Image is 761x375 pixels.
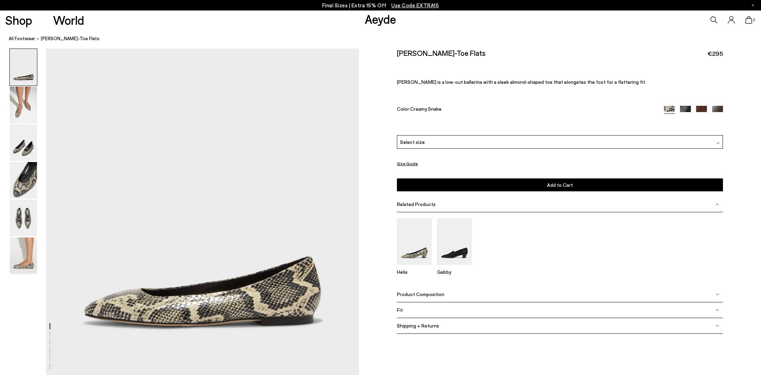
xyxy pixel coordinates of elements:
p: Final Sizes | Extra 15% Off [322,1,439,10]
img: Ellie Almond-Toe Flats - Image 6 [10,237,37,274]
p: Gabby [437,269,472,275]
a: Shop [5,14,32,26]
span: Related Products [397,201,436,207]
span: Product Composition [397,291,444,297]
span: Fit [397,307,403,313]
img: Ellie Almond-Toe Flats - Image 4 [10,162,37,199]
img: Ellie Almond-Toe Flats - Image 5 [10,200,37,236]
img: Ellie Almond-Toe Flats - Image 1 [10,49,37,86]
a: Gabby Almond-Toe Loafers Gabby [437,260,472,275]
img: svg%3E [716,203,719,206]
img: Helia Low-Cut Pumps [397,218,432,265]
div: Color: [397,106,653,114]
img: Ellie Almond-Toe Flats - Image 2 [10,87,37,123]
img: svg%3E [716,141,720,145]
a: Helia Low-Cut Pumps Helia [397,260,432,275]
span: [PERSON_NAME]-Toe Flats [41,35,99,42]
span: 0 [752,18,756,22]
a: 0 [745,16,752,24]
img: svg%3E [716,293,719,296]
img: svg%3E [716,308,719,312]
nav: breadcrumb [9,29,761,49]
span: Add to Cart [547,182,573,188]
button: Size Guide [397,159,418,168]
span: Navigate to /collections/ss25-final-sizes [391,2,439,8]
img: Gabby Almond-Toe Loafers [437,218,472,265]
span: Creamy Snake [410,106,442,112]
img: Ellie Almond-Toe Flats - Image 3 [10,124,37,161]
p: [PERSON_NAME] is a low-cut ballerina with a sleek almond-shaped toe that elongates the foot for a... [397,79,723,85]
span: Select size [400,138,425,146]
span: €295 [708,49,723,58]
a: All Footwear [9,35,35,42]
button: Add to Cart [397,178,723,191]
img: svg%3E [716,324,719,328]
a: World [53,14,84,26]
h2: [PERSON_NAME]-Toe Flats [397,49,486,57]
a: Aeyde [365,12,396,26]
p: Helia [397,269,432,275]
span: Shipping + Returns [397,323,439,329]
